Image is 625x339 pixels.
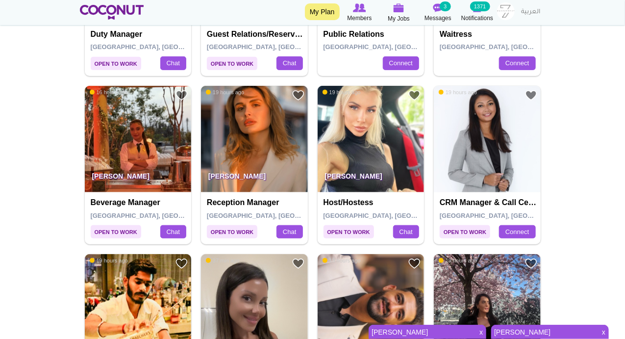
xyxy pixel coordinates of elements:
[292,89,304,102] a: Add to Favourites
[91,225,141,238] span: Open to Work
[433,3,443,12] img: Messages
[160,56,186,70] a: Chat
[499,225,535,239] a: Connect
[324,225,374,238] span: Open to Work
[323,257,361,264] span: 13 hours ago
[175,258,188,270] a: Add to Favourites
[599,325,609,339] span: x
[440,1,450,11] small: 3
[276,225,302,239] a: Chat
[207,30,304,39] h4: Guest Relations/Reservation/ Social Media management
[91,198,188,207] h4: Beverage manager
[491,325,596,339] a: [PERSON_NAME]
[323,89,361,96] span: 19 hours ago
[206,257,239,264] span: 37 min ago
[207,212,347,219] span: [GEOGRAPHIC_DATA], [GEOGRAPHIC_DATA]
[379,2,419,24] a: My Jobs My Jobs
[292,258,304,270] a: Add to Favourites
[175,89,188,102] a: Add to Favourites
[470,1,490,11] small: 1371
[425,13,451,23] span: Messages
[324,43,463,51] span: [GEOGRAPHIC_DATA], [GEOGRAPHIC_DATA]
[347,13,372,23] span: Members
[305,3,340,20] a: My Plan
[458,2,497,23] a: Notifications Notifications 1371
[91,212,230,219] span: [GEOGRAPHIC_DATA], [GEOGRAPHIC_DATA]
[388,14,410,24] span: My Jobs
[207,57,257,70] span: Open to Work
[160,225,186,239] a: Chat
[207,225,257,238] span: Open to Work
[353,3,366,12] img: Browse Members
[440,212,579,219] span: [GEOGRAPHIC_DATA], [GEOGRAPHIC_DATA]
[369,325,474,339] a: [PERSON_NAME]
[207,43,347,51] span: [GEOGRAPHIC_DATA], [GEOGRAPHIC_DATA]
[207,198,304,207] h4: Reception Manager
[408,258,421,270] a: Add to Favourites
[324,212,463,219] span: [GEOGRAPHIC_DATA], [GEOGRAPHIC_DATA]
[525,89,537,102] a: Add to Favourites
[419,2,458,23] a: Messages Messages 3
[340,2,379,23] a: Browse Members Members
[85,165,192,192] p: [PERSON_NAME]
[90,89,128,96] span: 16 hours ago
[439,257,477,264] span: 19 hours ago
[91,43,230,51] span: [GEOGRAPHIC_DATA], [GEOGRAPHIC_DATA]
[324,198,421,207] h4: Host/Hostess
[408,89,421,102] a: Add to Favourites
[440,198,537,207] h4: CRM Manager & Call Center Manager
[276,56,302,70] a: Chat
[517,2,546,22] a: العربية
[80,5,144,20] img: Home
[440,225,490,238] span: Open to Work
[91,30,188,39] h4: Duty Manager
[90,257,128,264] span: 19 hours ago
[439,89,477,96] span: 19 hours ago
[324,30,421,39] h4: Public Relations
[201,165,308,192] p: [PERSON_NAME]
[318,165,425,192] p: [PERSON_NAME]
[394,3,404,12] img: My Jobs
[440,30,537,39] h4: Waitress
[440,43,579,51] span: [GEOGRAPHIC_DATA], [GEOGRAPHIC_DATA]
[383,56,419,70] a: Connect
[461,13,493,23] span: Notifications
[525,258,537,270] a: Add to Favourites
[206,89,244,96] span: 19 hours ago
[91,57,141,70] span: Open to Work
[499,56,535,70] a: Connect
[476,325,486,339] span: x
[393,225,419,239] a: Chat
